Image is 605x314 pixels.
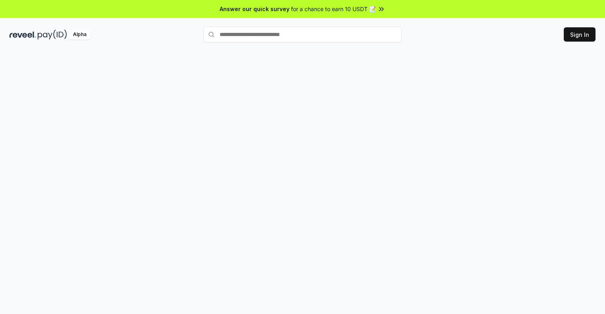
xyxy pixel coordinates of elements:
[291,5,376,13] span: for a chance to earn 10 USDT 📝
[564,27,595,42] button: Sign In
[69,30,91,40] div: Alpha
[38,30,67,40] img: pay_id
[220,5,289,13] span: Answer our quick survey
[10,30,36,40] img: reveel_dark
